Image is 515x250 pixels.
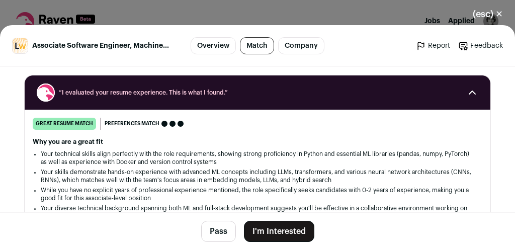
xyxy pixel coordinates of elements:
[416,41,450,51] a: Report
[32,41,170,51] span: Associate Software Engineer, Machine Learning
[33,138,482,146] h2: Why you are a great fit
[191,37,236,54] a: Overview
[41,204,474,220] li: Your diverse technical background spanning both ML and full-stack development suggests you'll be ...
[461,3,515,25] button: Close modal
[41,150,474,166] li: Your technical skills align perfectly with the role requirements, showing strong proficiency in P...
[240,37,274,54] a: Match
[33,118,96,130] div: great resume match
[201,221,236,242] button: Pass
[244,221,314,242] button: I'm Interested
[41,168,474,184] li: Your skills demonstrate hands-on experience with advanced ML concepts including LLMs, transformer...
[59,89,456,97] span: “I evaluated your resume experience. This is what I found.”
[105,119,159,129] span: Preferences match
[41,186,474,202] li: While you have no explicit years of professional experience mentioned, the role specifically seek...
[278,37,324,54] a: Company
[13,38,28,53] img: c328cf7058c20f02cdaf698711a6526e9112224344698b4f0f35d48c5504d1d9.jpg
[458,41,503,51] a: Feedback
